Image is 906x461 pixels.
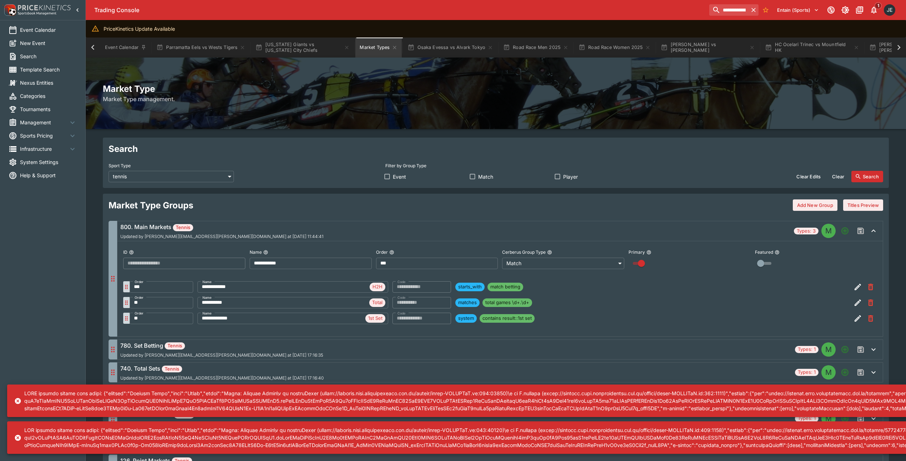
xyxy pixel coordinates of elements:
[129,250,134,255] button: ID
[202,278,212,286] label: Name
[120,341,323,350] h6: 780. Set Betting
[365,315,385,322] span: 1st Set
[760,4,771,16] button: No Bookmarks
[135,309,144,318] label: Order
[864,296,877,309] button: Remove Market Code from the group
[487,283,523,291] span: match betting
[482,299,532,306] span: total games \d+.\d+
[263,250,268,255] button: Name
[629,249,645,255] p: Primary
[839,366,851,379] button: Add a new Market type to the group
[120,223,324,231] h6: 800. Main Markets
[792,171,825,182] button: Clear Edits
[103,83,889,94] h2: Market Type
[389,250,394,255] button: Order
[135,278,144,286] label: Order
[2,3,16,17] img: PriceKinetics Logo
[875,2,882,9] span: 1
[851,171,883,182] button: Search
[761,38,864,58] button: HC Ocelari Trinec vs Mountfield HK
[755,249,773,255] p: Featured
[20,26,77,34] span: Event Calendar
[821,365,836,380] div: MATCH
[376,249,388,255] p: Order
[864,281,877,293] button: Remove Market Code from the group
[109,163,131,169] p: Sport Type
[867,4,880,16] button: Notifications
[502,249,546,255] p: Cerberus Group Type
[839,4,852,16] button: Toggle light/dark mode
[109,143,883,154] h2: Search
[202,294,212,302] label: Name
[795,346,819,353] span: Types: 1
[455,283,485,291] span: starts_with
[173,224,193,231] span: Tennis
[20,92,77,100] span: Categories
[162,366,182,373] span: Tennis
[120,364,324,373] h6: 740. Total Sets
[854,224,867,237] span: Save changes to the Market Type group
[854,343,867,356] span: Save changes to the Market Type group
[502,258,624,269] div: Match
[773,4,823,16] button: Select Tenant
[20,66,77,73] span: Template Search
[403,38,497,58] button: Osaka Evessa vs Alvark Tokyo
[120,353,323,358] span: Updated by [PERSON_NAME][EMAIL_ADDRESS][PERSON_NAME][DOMAIN_NAME] at [DATE] 17:16:35
[109,200,193,211] h2: Market Type Groups
[794,228,819,235] span: Types: 3
[385,163,426,169] p: Filter by Group Type
[574,38,655,58] button: Road Race Women 2025
[563,173,578,180] span: Player
[853,4,866,16] button: Documentation
[165,342,185,350] span: Tennis
[843,199,883,211] button: Titles Preview
[109,171,234,182] div: tennis
[94,6,706,14] div: Trading Console
[202,309,212,318] label: Name
[828,171,849,182] button: Clear
[20,132,68,139] span: Sports Pricing
[455,299,480,306] span: matches
[20,105,77,113] span: Tournaments
[825,4,837,16] button: Connected to PK
[821,342,836,357] div: MATCH
[18,5,71,10] img: PriceKinetics
[775,250,780,255] button: Featured
[882,2,897,18] button: James Edlin
[20,172,77,179] span: Help & Support
[839,343,851,356] button: Add a new Market type to the group
[884,4,895,16] div: James Edlin
[393,173,406,180] span: Event
[20,79,77,86] span: Nexus Entities
[104,22,175,35] div: PriceKinetics Update Available
[656,38,759,58] button: [PERSON_NAME] vs [PERSON_NAME]
[20,158,77,166] span: System Settings
[103,95,889,103] h6: Market Type management.
[120,376,324,381] span: Updated by [PERSON_NAME][EMAIL_ADDRESS][PERSON_NAME][DOMAIN_NAME] at [DATE] 17:16:40
[709,4,749,16] input: search
[646,250,651,255] button: Primary
[795,369,819,376] span: Types: 1
[18,12,56,15] img: Sportsbook Management
[499,38,573,58] button: Road Race Men 2025
[135,294,144,302] label: Order
[397,309,406,318] label: Code
[854,366,867,379] span: Save changes to the Market Type group
[397,294,406,302] label: Code
[123,249,127,255] p: ID
[251,38,354,58] button: [US_STATE] Giants vs [US_STATE] City Chiefs
[369,299,385,306] span: Total
[20,39,77,47] span: New Event
[355,38,402,58] button: Market Types
[152,38,250,58] button: Parramatta Eels vs Wests Tigers
[547,250,552,255] button: Cerberus Group Type
[250,249,262,255] p: Name
[20,119,68,126] span: Management
[480,315,535,322] span: contains result::1st set
[793,199,837,211] button: Add New Group
[478,173,493,180] span: Match
[370,283,385,291] span: H2H
[864,312,877,325] button: Remove Market Code from the group
[821,224,836,238] div: MATCH
[839,224,851,237] button: Add a new Market type to the group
